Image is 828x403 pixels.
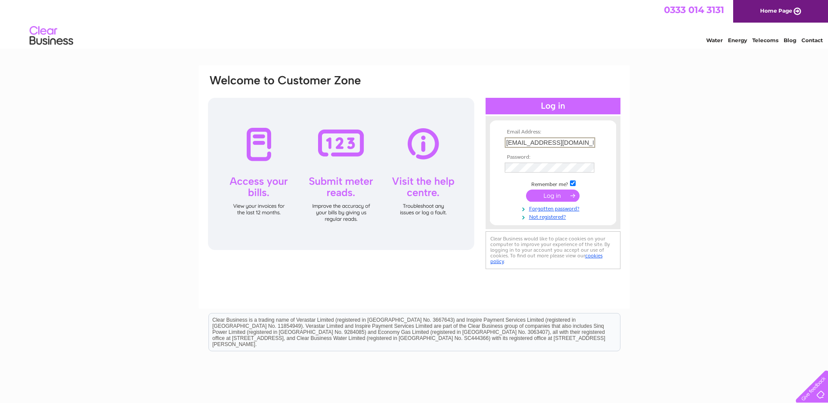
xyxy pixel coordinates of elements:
[505,204,603,212] a: Forgotten password?
[503,179,603,188] td: Remember me?
[526,190,580,202] input: Submit
[706,37,723,43] a: Water
[664,4,724,15] a: 0333 014 3131
[728,37,747,43] a: Energy
[505,212,603,220] a: Not registered?
[784,37,796,43] a: Blog
[752,37,778,43] a: Telecoms
[801,37,823,43] a: Contact
[209,5,620,42] div: Clear Business is a trading name of Verastar Limited (registered in [GEOGRAPHIC_DATA] No. 3667643...
[503,154,603,160] th: Password:
[490,253,603,264] a: cookies policy
[29,23,74,49] img: logo.png
[486,231,620,269] div: Clear Business would like to place cookies on your computer to improve your experience of the sit...
[503,129,603,135] th: Email Address:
